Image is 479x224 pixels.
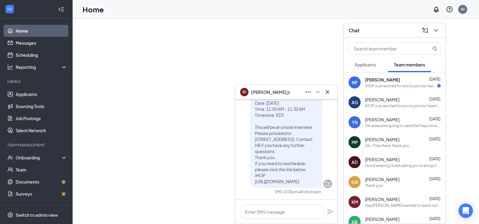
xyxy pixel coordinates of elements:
button: Minimize [313,87,323,97]
svg: WorkstreamLogo [7,6,13,12]
h1: Home [83,4,104,14]
a: Applicants [16,88,67,100]
div: Open Intercom Messenger [459,203,473,218]
button: ComposeMessage [420,26,430,35]
a: DocumentsCrown [16,176,67,188]
h3: Chat [349,27,359,34]
div: Good evening I tried calling you to bring in your documentation the other day. Please bring your ... [365,163,441,168]
a: Sourcing Tools [16,100,67,112]
svg: Company [324,180,331,187]
div: Onboarding [16,155,62,161]
span: Team members [394,62,425,67]
button: ChevronDown [431,26,441,35]
svg: Collapse [58,6,64,12]
div: AD [352,159,358,165]
svg: Notifications [433,6,440,13]
div: Switch to admin view [16,212,58,218]
div: SW [351,179,358,185]
svg: Analysis [7,64,13,70]
span: [DATE] [429,177,440,181]
svg: ChevronDown [432,27,440,34]
input: Search team member [349,43,420,54]
div: Team Management [7,142,66,148]
div: Hiring [7,79,66,84]
span: [PERSON_NAME] [365,77,400,83]
span: [PERSON_NAME] [365,97,399,103]
svg: Ellipses [305,88,312,96]
div: YN [352,119,358,125]
span: [PERSON_NAME] [365,136,399,142]
a: Home [16,25,67,37]
span: Applicants [355,62,376,67]
div: Reporting [16,64,67,70]
div: Ok, I'll be there, thank you. [365,143,410,148]
div: Hey [PERSON_NAME] wanted to reach out but i hop is not for me (sent with Invisible Ink) [365,203,441,208]
a: Team [16,164,67,176]
div: Ok awesome going to send the Paycom stuff now for updating [365,123,441,128]
span: [PERSON_NAME] [365,117,399,123]
span: [DATE] [429,137,440,141]
svg: Minimize [314,88,321,96]
a: Talent Network [16,124,67,136]
div: Thank you! [365,183,383,188]
button: Cross [323,87,332,97]
div: IHOP is so excited for you to join our team! Do you know anyone else who might be interested in a... [365,83,437,88]
span: [DATE] [429,157,440,161]
button: Ellipses [303,87,313,97]
a: Job Postings [16,112,67,124]
span: [DATE] [429,97,440,101]
div: SMS 10:00am [275,189,298,194]
svg: Plane [327,208,334,215]
span: [DATE] [429,117,440,121]
svg: Cross [324,88,331,96]
span: [PERSON_NAME] [365,176,399,182]
div: NI [461,7,465,12]
span: Hi [PERSON_NAME], this is a friendly reminder. Your meeting with IHOP for Line Cook at IHOP 531 i... [255,70,315,184]
span: [DATE] [429,197,440,201]
span: [DATE] [429,77,440,82]
span: [DATE] [429,216,440,221]
div: NP [352,79,358,85]
svg: QuestionInfo [446,6,453,13]
span: [PERSON_NAME] [365,156,399,162]
div: KM [352,199,358,205]
span: [PERSON_NAME] jr [251,89,290,95]
svg: ComposeMessage [421,27,429,34]
span: • Workstream [298,189,321,194]
span: [PERSON_NAME] [365,196,399,202]
a: SurveysCrown [16,188,67,200]
svg: UserCheck [7,155,13,161]
div: IHOP is so excited for you to join our team! Do you know anyone else who might be interested in a... [365,103,441,108]
span: [PERSON_NAME] [365,216,399,222]
a: Messages [16,37,67,49]
div: AG [352,99,358,105]
svg: Settings [7,212,13,218]
div: MP [352,139,358,145]
svg: MagnifyingGlass [432,46,437,51]
a: Scheduling [16,49,67,61]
